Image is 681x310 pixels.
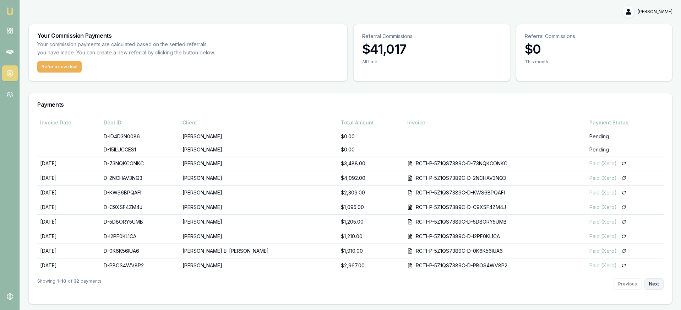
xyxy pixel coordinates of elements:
[180,229,338,244] td: [PERSON_NAME]
[416,247,503,255] div: RCTI-P-5Z1QS7389C-D-0K6K56IUA6
[416,175,506,182] div: RCTI-P-5Z1QS7389C-D-2NCHAV3NQ3
[40,119,98,126] div: Invoice Date
[644,278,664,290] button: Next
[589,247,617,255] div: Paid (Xero)
[101,215,180,229] td: D-5D8ORY5UMB
[74,278,79,290] strong: 32
[620,203,628,212] button: Sync payment status from Xero
[101,244,180,258] td: D-0K6K56IUA6
[37,186,101,200] td: [DATE]
[338,171,405,186] td: $4,092.00
[180,258,338,273] td: [PERSON_NAME]
[416,189,505,196] div: RCTI-P-5Z1QS7389C-D-KWS6BPQAFI
[338,143,405,156] td: $0.00
[180,244,338,258] td: [PERSON_NAME] El [PERSON_NAME]
[525,33,664,40] p: Referral Commissions
[362,33,501,40] p: Referral Commissions
[338,258,405,273] td: $2,967.00
[37,171,101,186] td: [DATE]
[416,160,507,167] div: RCTI-P-5Z1QS7389C-D-73NQKCONKC
[638,9,672,15] span: [PERSON_NAME]
[37,258,101,273] td: [DATE]
[37,244,101,258] td: [DATE]
[589,233,617,240] div: Paid (Xero)
[37,229,101,244] td: [DATE]
[101,258,180,273] td: D-PBOS4WV8P2
[101,156,180,171] td: D-73NQKCONKC
[589,189,617,196] div: Paid (Xero)
[416,204,506,211] div: RCTI-P-5Z1QS7389C-D-C9XSF4ZM4J
[589,119,661,126] div: Payment Status
[338,229,405,244] td: $1,210.00
[587,143,664,156] td: Pending
[338,200,405,215] td: $1,095.00
[101,130,180,143] td: D-ID4D3N0086
[620,218,628,226] button: Sync payment status from Xero
[589,175,617,182] div: Paid (Xero)
[180,186,338,200] td: [PERSON_NAME]
[416,218,507,225] div: RCTI-P-5Z1QS7389C-D-5D8ORY5UMB
[589,262,617,269] div: Paid (Xero)
[37,200,101,215] td: [DATE]
[101,171,180,186] td: D-2NCHAV3NQ3
[37,102,664,107] h3: Payments
[525,42,664,56] h3: $0
[620,247,628,255] button: Sync payment status from Xero
[587,130,664,143] td: Pending
[620,159,628,168] button: Sync payment status from Xero
[589,160,617,167] div: Paid (Xero)
[37,215,101,229] td: [DATE]
[338,130,405,143] td: $0.00
[407,119,584,126] div: Invoice
[101,229,180,244] td: D-I2PF0KL1CA
[338,244,405,258] td: $1,910.00
[101,200,180,215] td: D-C9XSF4ZM4J
[180,200,338,215] td: [PERSON_NAME]
[416,233,500,240] div: RCTI-P-5Z1QS7389C-D-I2PF0KL1CA
[180,171,338,186] td: [PERSON_NAME]
[37,278,102,290] div: Showing of payments
[620,174,628,182] button: Sync payment status from Xero
[589,218,617,225] div: Paid (Xero)
[57,278,66,290] strong: 1 - 10
[101,143,180,156] td: D-15ILUCCES1
[101,186,180,200] td: D-KWS6BPQAFI
[104,119,177,126] div: Deal ID
[182,119,335,126] div: Client
[416,262,507,269] div: RCTI-P-5Z1QS7389C-D-PBOS4WV8P2
[37,156,101,171] td: [DATE]
[37,61,82,73] button: Refer a new deal
[589,204,617,211] div: Paid (Xero)
[338,186,405,200] td: $2,309.00
[338,156,405,171] td: $3,488.00
[620,261,628,270] button: Sync payment status from Xero
[37,41,219,57] p: Your commission payments are calculated based on the settled referrals you have made. You can cre...
[620,188,628,197] button: Sync payment status from Xero
[6,7,14,16] img: emu-icon-u.png
[362,59,501,65] div: All time
[37,33,339,38] h3: Your Commission Payments
[338,215,405,229] td: $1,205.00
[525,59,664,65] div: This month
[180,130,338,143] td: [PERSON_NAME]
[180,156,338,171] td: [PERSON_NAME]
[362,42,501,56] h3: $41,017
[341,119,402,126] div: Total Amount
[180,143,338,156] td: [PERSON_NAME]
[620,232,628,241] button: Sync payment status from Xero
[180,215,338,229] td: [PERSON_NAME]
